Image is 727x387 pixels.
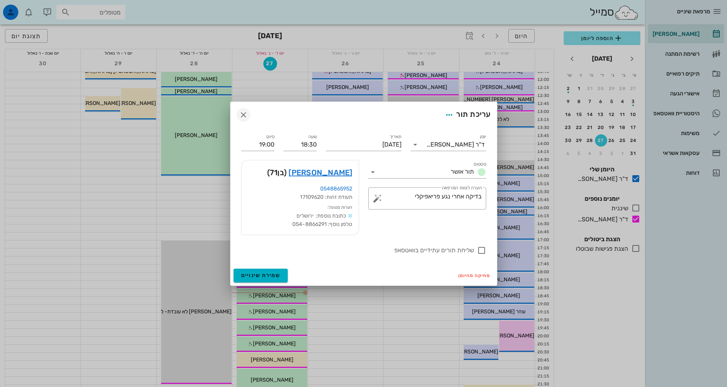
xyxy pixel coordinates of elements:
[411,139,486,151] div: יומןד"ר [PERSON_NAME]
[270,168,278,177] span: 71
[241,272,280,279] span: שמירת שינויים
[455,270,494,281] button: מחיקה מהיומן
[234,269,288,282] button: שמירת שינויים
[327,205,352,210] small: הערות מטופל:
[474,161,486,167] label: סטטוס
[308,134,317,140] label: שעה
[248,193,353,202] div: תעודת זהות: 17109620
[458,273,491,278] span: מחיקה מהיומן
[320,185,353,192] a: 0548865952
[426,141,485,148] div: ד"ר [PERSON_NAME]
[289,166,352,179] a: [PERSON_NAME]
[241,247,474,254] label: שליחת תורים עתידיים בוואטסאפ
[267,166,287,179] span: (בן )
[451,168,474,175] span: תור אושר
[292,213,352,227] span: כתובת נוספת: ירושלים טלפון נוסף: 054-8866291
[389,134,401,140] label: תאריך
[480,134,486,140] label: יומן
[442,185,481,191] label: הערה לצוות המרפאה
[368,166,486,178] div: סטטוסתור אושר
[266,134,274,140] label: סיום
[442,108,490,122] div: עריכת תור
